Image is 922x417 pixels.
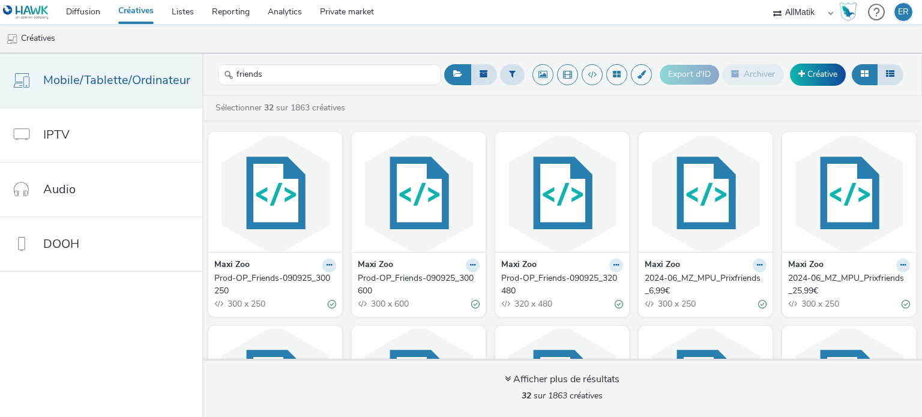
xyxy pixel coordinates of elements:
[645,272,762,297] div: 2024-06_MZ_MPU_Prixfriends_6,99€
[358,272,480,297] a: Prod-OP_Friends-090925_300600
[522,390,603,401] span: sur 1863 créatives
[355,135,483,252] img: Prod-OP_Friends-090925_300600 visual
[264,102,274,113] strong: 32
[660,65,719,84] button: Export d'ID
[471,298,480,311] div: Valide
[657,298,696,310] span: 300 x 250
[226,298,265,310] span: 300 x 250
[501,272,618,297] div: Prod-OP_Friends-090925_320480
[214,272,331,297] div: Prod-OP_Friends-090925_300250
[3,5,49,20] img: undefined Logo
[501,259,537,272] strong: Maxi Zoo
[898,3,909,21] div: ER
[522,390,531,401] strong: 32
[501,272,623,297] a: Prod-OP_Friends-090925_320480
[513,298,552,310] span: 320 x 480
[214,102,350,113] a: Sélectionner sur 1863 créatives
[6,33,18,45] img: mobile
[615,298,623,311] div: Valide
[788,272,910,297] a: 2024-06_MZ_MPU_Prixfriends_25,99€
[218,64,441,85] input: Rechercher...
[214,272,336,297] a: Prod-OP_Friends-090925_300250
[214,259,250,272] strong: Maxi Zoo
[839,2,857,22] img: Hawk Academy
[645,272,767,297] a: 2024-06_MZ_MPU_Prixfriends_6,99€
[785,135,913,252] img: 2024-06_MZ_MPU_Prixfriends_25,99€ visual
[852,64,878,85] button: Grille
[358,272,475,297] div: Prod-OP_Friends-090925_300600
[788,259,824,272] strong: Maxi Zoo
[877,64,903,85] button: Liste
[370,298,409,310] span: 300 x 600
[43,181,76,198] span: Audio
[722,64,784,85] button: Archiver
[358,259,393,272] strong: Maxi Zoo
[642,135,770,252] img: 2024-06_MZ_MPU_Prixfriends_6,99€ visual
[211,135,339,252] img: Prod-OP_Friends-090925_300250 visual
[328,298,336,311] div: Valide
[790,64,846,85] a: Créative
[505,373,619,386] div: Afficher plus de résultats
[902,298,910,311] div: Valide
[839,2,862,22] a: Hawk Academy
[800,298,839,310] span: 300 x 250
[788,272,905,297] div: 2024-06_MZ_MPU_Prixfriends_25,99€
[758,298,767,311] div: Valide
[645,259,680,272] strong: Maxi Zoo
[43,71,190,89] span: Mobile/Tablette/Ordinateur
[43,126,70,143] span: IPTV
[43,235,79,253] span: DOOH
[498,135,626,252] img: Prod-OP_Friends-090925_320480 visual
